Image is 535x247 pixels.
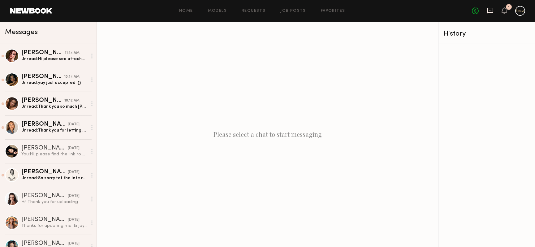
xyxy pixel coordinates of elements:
div: Please select a chat to start messaging [97,22,438,247]
a: Job Posts [280,9,306,13]
span: Messages [5,29,38,36]
div: 10:14 AM [64,74,80,80]
div: [DATE] [68,145,80,151]
a: Requests [242,9,265,13]
a: Home [179,9,193,13]
div: [DATE] [68,217,80,223]
div: 1 [508,6,510,9]
div: [PERSON_NAME] [21,240,68,247]
div: Unread: Thank you so much [PERSON_NAME], I completely get it. I would love to work with you guys ... [21,104,87,110]
div: [PERSON_NAME] [21,193,68,199]
div: [PERSON_NAME] [21,97,64,104]
div: [DATE] [68,122,80,128]
div: Hi! Thank you for uploading [21,199,87,205]
div: 11:14 AM [65,50,80,56]
div: Unread: Thank you for letting me know [21,128,87,133]
div: [PERSON_NAME] [21,121,68,128]
a: Models [208,9,227,13]
div: [DATE] [68,241,80,247]
div: [PERSON_NAME] [21,50,65,56]
div: [PERSON_NAME] [21,74,64,80]
a: Favorites [321,9,345,13]
div: 10:12 AM [64,98,80,104]
div: History [443,30,530,37]
div: [DATE] [68,169,80,175]
div: Unread: Hi please see attached ! I updated my headshots this week and my hair hasn’t changed sinc... [21,56,87,62]
div: [PERSON_NAME] [21,169,68,175]
div: [DATE] [68,193,80,199]
div: Thanks for updating me. Enjoy the rest of your week! Would love to work with you in the future so... [21,223,87,229]
div: Unread: yay just accepted :)) [21,80,87,86]
div: You: Hi, please find the link to our call sheet: [URL][DOMAIN_NAME] You would be able to find ins... [21,151,87,157]
div: [PERSON_NAME] [21,145,68,151]
div: Unread: So sorry tot the late response [21,175,87,181]
div: [PERSON_NAME] [21,217,68,223]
